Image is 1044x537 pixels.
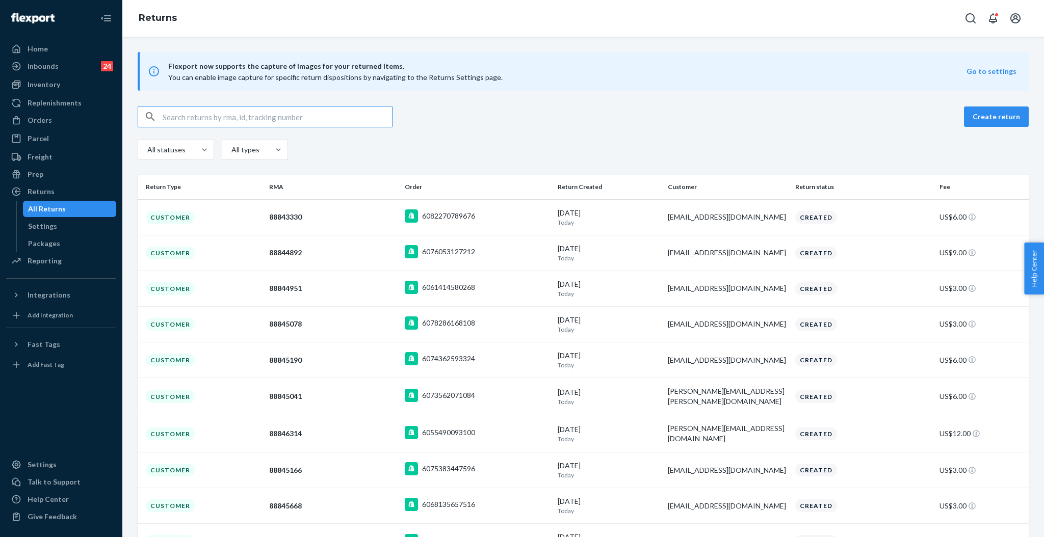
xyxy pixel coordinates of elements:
button: Go to settings [967,66,1016,76]
img: Flexport logo [11,13,55,23]
td: US$3.00 [935,452,1029,488]
p: Today [558,471,660,479]
th: Return status [791,175,935,199]
div: Settings [28,460,57,470]
div: [EMAIL_ADDRESS][DOMAIN_NAME] [668,465,787,475]
th: Return Type [138,175,265,199]
div: Parcel [28,133,49,144]
div: Reporting [28,256,62,266]
a: Parcel [6,130,116,147]
div: [PERSON_NAME][EMAIL_ADDRESS][PERSON_NAME][DOMAIN_NAME] [668,386,787,407]
button: Open notifications [983,8,1003,29]
a: Reporting [6,253,116,269]
a: Replenishments [6,95,116,111]
div: Created [795,247,837,259]
div: [DATE] [558,279,660,298]
div: [DATE] [558,208,660,227]
div: Created [795,464,837,476]
div: Give Feedback [28,512,77,522]
div: [EMAIL_ADDRESS][DOMAIN_NAME] [668,283,787,293]
p: Today [558,218,660,227]
div: Created [795,499,837,512]
div: Customer [146,354,195,366]
div: All statuses [147,145,184,155]
p: Today [558,254,660,262]
div: 6074362593324 [422,354,475,364]
div: All types [231,145,258,155]
div: Inventory [28,79,60,90]
div: 88845166 [269,465,397,475]
div: Add Integration [28,311,73,319]
input: Search returns by rma, id, tracking number [163,106,392,127]
div: [PERSON_NAME][EMAIL_ADDRESS][DOMAIN_NAME] [668,423,787,444]
div: 6078286168108 [422,318,475,328]
button: Fast Tags [6,336,116,353]
td: US$6.00 [935,378,1029,415]
div: 88845078 [269,319,397,329]
div: 6075383447596 [422,464,475,474]
a: Add Integration [6,307,116,324]
button: Give Feedback [6,508,116,525]
p: Today [558,435,660,443]
p: Today [558,289,660,298]
button: Close Navigation [96,8,116,29]
div: [DATE] [558,244,660,262]
div: Talk to Support [28,477,81,487]
div: [DATE] [558,461,660,479]
button: Integrations [6,287,116,303]
div: Created [795,282,837,295]
a: Packages [23,235,117,252]
p: Today [558,506,660,515]
div: 88844951 [269,283,397,293]
a: Returns [6,183,116,200]
th: RMA [265,175,401,199]
button: Help Center [1024,243,1044,294]
div: Customer [146,390,195,403]
div: [DATE] [558,315,660,334]
th: Fee [935,175,1029,199]
a: Returns [139,12,177,23]
div: [EMAIL_ADDRESS][DOMAIN_NAME] [668,319,787,329]
div: Orders [28,115,52,125]
div: Freight [28,152,53,162]
a: Settings [23,218,117,234]
td: US$3.00 [935,488,1029,524]
a: Settings [6,457,116,473]
button: Create return [964,106,1029,127]
div: Returns [28,186,55,197]
div: Customer [146,282,195,295]
a: Talk to Support [6,474,116,490]
p: Today [558,325,660,334]
div: 88845668 [269,501,397,511]
div: [EMAIL_ADDRESS][DOMAIN_NAME] [668,355,787,365]
div: 6073562071084 [422,390,475,400]
a: Home [6,41,116,57]
div: 6082270789676 [422,211,475,221]
th: Customer [664,175,791,199]
div: [DATE] [558,496,660,515]
td: US$3.00 [935,306,1029,342]
td: US$3.00 [935,271,1029,306]
div: Add Fast Tag [28,360,64,369]
div: [DATE] [558,387,660,406]
div: 24 [101,61,113,71]
div: Packages [28,238,60,249]
div: Created [795,211,837,224]
div: 88845190 [269,355,397,365]
a: Add Fast Tag [6,357,116,373]
div: [EMAIL_ADDRESS][DOMAIN_NAME] [668,501,787,511]
div: 6055490093100 [422,427,475,438]
div: 6061414580268 [422,282,475,292]
div: Settings [28,221,57,231]
div: 88843330 [269,212,397,222]
button: Open account menu [1005,8,1026,29]
div: Integrations [28,290,70,300]
a: Freight [6,149,116,165]
div: Inbounds [28,61,59,71]
div: Customer [146,427,195,440]
div: Fast Tags [28,339,60,350]
td: US$6.00 [935,199,1029,235]
p: Today [558,361,660,369]
a: Inbounds24 [6,58,116,74]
